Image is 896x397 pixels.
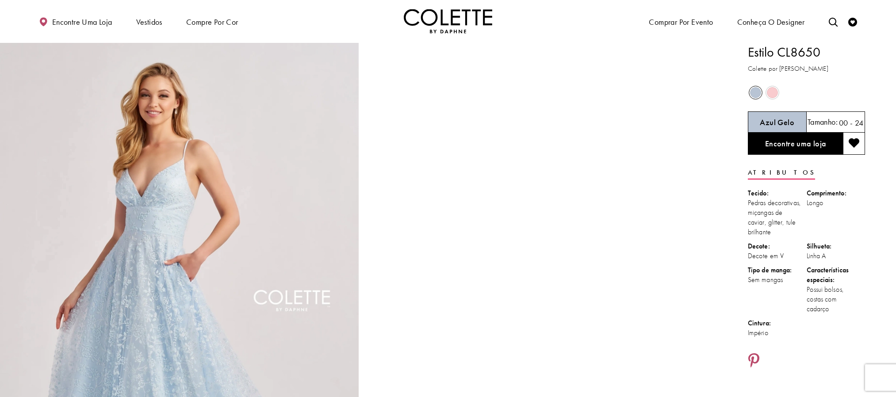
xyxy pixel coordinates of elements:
[748,133,843,155] a: Encontre uma loja
[748,84,865,101] div: O estado dos controles de cores do produto depende do tamanho escolhido
[134,9,165,34] span: Vestidos
[765,138,827,149] font: Encontre uma loja
[748,168,815,177] font: Atributos
[846,9,859,34] a: Verificar lista de desejos
[184,9,240,34] span: Compre por cor
[760,117,794,127] h5: Cor escolhida
[748,166,815,179] a: Atributos
[748,275,783,284] font: Sem mangas
[839,118,864,128] font: 00 - 24
[760,117,794,127] font: Azul Gelo
[808,117,838,127] font: Tamanho:
[748,64,828,73] font: Colette por [PERSON_NAME]
[748,198,801,237] font: Pedras decorativas, miçangas de caviar, glitter, tule brilhante
[807,265,849,284] font: Características especiais:
[748,44,820,61] font: Estilo CL8650
[748,241,770,251] font: Decote:
[52,17,112,27] font: Encontre uma loja
[807,251,826,260] font: Linha A
[735,9,807,34] a: Conheça o designer
[765,85,780,100] div: Rosa Gelo
[404,9,492,34] img: Colette por Daphne
[807,285,844,313] font: Possui bolsos, costas com cadarço
[748,353,760,370] a: Compartilhe usando o Pinterest - Abre em uma nova aba
[748,85,763,100] div: Azul Gelo
[843,133,865,155] button: Adicionar à lista de desejos
[827,9,840,34] a: Alternar pesquisa
[748,251,784,260] font: Decote em V
[807,198,824,207] font: Longo
[748,318,771,328] font: Cintura:
[748,265,792,275] font: Tipo de manga:
[37,9,114,34] a: Encontre uma loja
[737,17,805,27] font: Conheça o designer
[186,17,238,27] font: Compre por cor
[649,17,713,27] font: Comprar por evento
[748,188,769,198] font: Tecido:
[404,9,492,34] a: Visite a página inicial
[647,9,715,34] span: Comprar por evento
[363,43,722,222] video: Estilo CL8650 Colette by Daphne #1 reprodução automática em loop sem som de vídeo
[748,328,769,337] font: Império
[807,241,832,251] font: Silhueta:
[136,17,162,27] font: Vestidos
[807,188,846,198] font: Comprimento:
